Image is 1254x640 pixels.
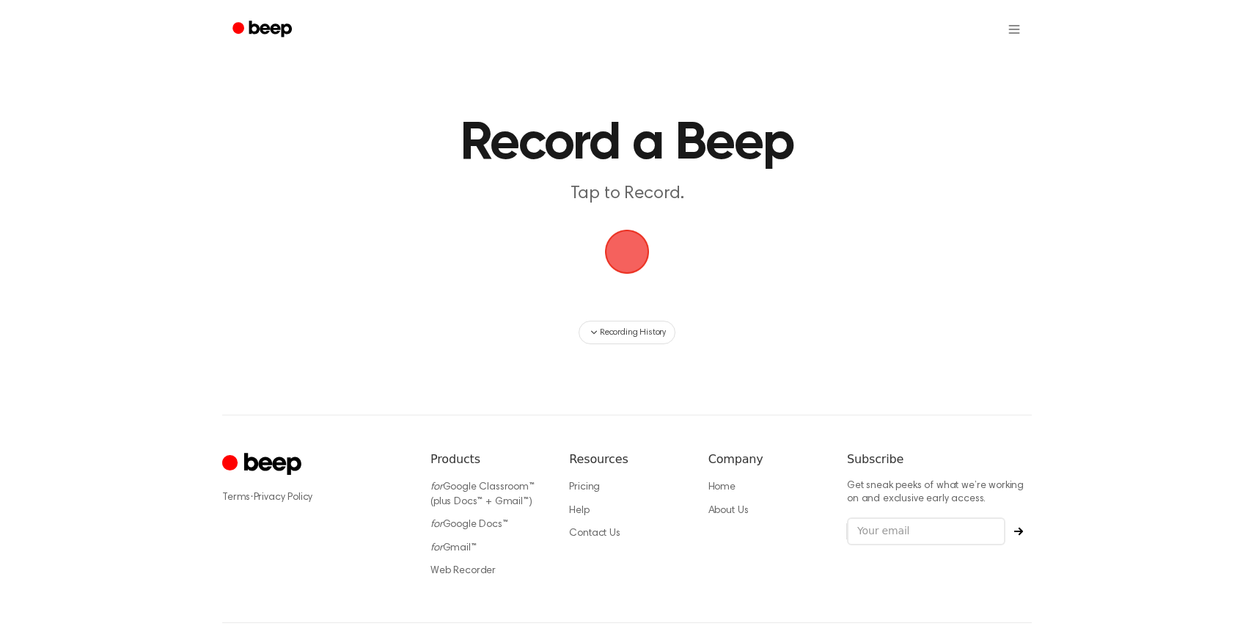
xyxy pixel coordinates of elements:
[222,492,250,503] a: Terms
[569,528,620,539] a: Contact Us
[1005,527,1032,536] button: Subscribe
[430,482,443,492] i: for
[254,492,313,503] a: Privacy Policy
[222,15,305,44] a: Beep
[708,482,736,492] a: Home
[708,451,824,468] h6: Company
[569,506,589,516] a: Help
[569,482,600,492] a: Pricing
[222,490,407,505] div: ·
[600,326,666,339] span: Recording History
[430,566,496,576] a: Web Recorder
[569,451,684,468] h6: Resources
[430,482,535,507] a: forGoogle Classroom™ (plus Docs™ + Gmail™)
[430,520,508,530] a: forGoogle Docs™
[430,543,443,553] i: for
[430,451,546,468] h6: Products
[847,517,1005,545] input: Your email
[997,12,1032,47] button: Open menu
[345,182,909,206] p: Tap to Record.
[579,321,675,344] button: Recording History
[708,506,749,516] a: About Us
[222,451,305,479] a: Cruip
[252,117,1002,170] h1: Record a Beep
[430,520,443,530] i: for
[847,451,1032,468] h6: Subscribe
[847,480,1032,506] p: Get sneak peeks of what we’re working on and exclusive early access.
[605,230,649,274] img: Beep Logo
[430,543,477,553] a: forGmail™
